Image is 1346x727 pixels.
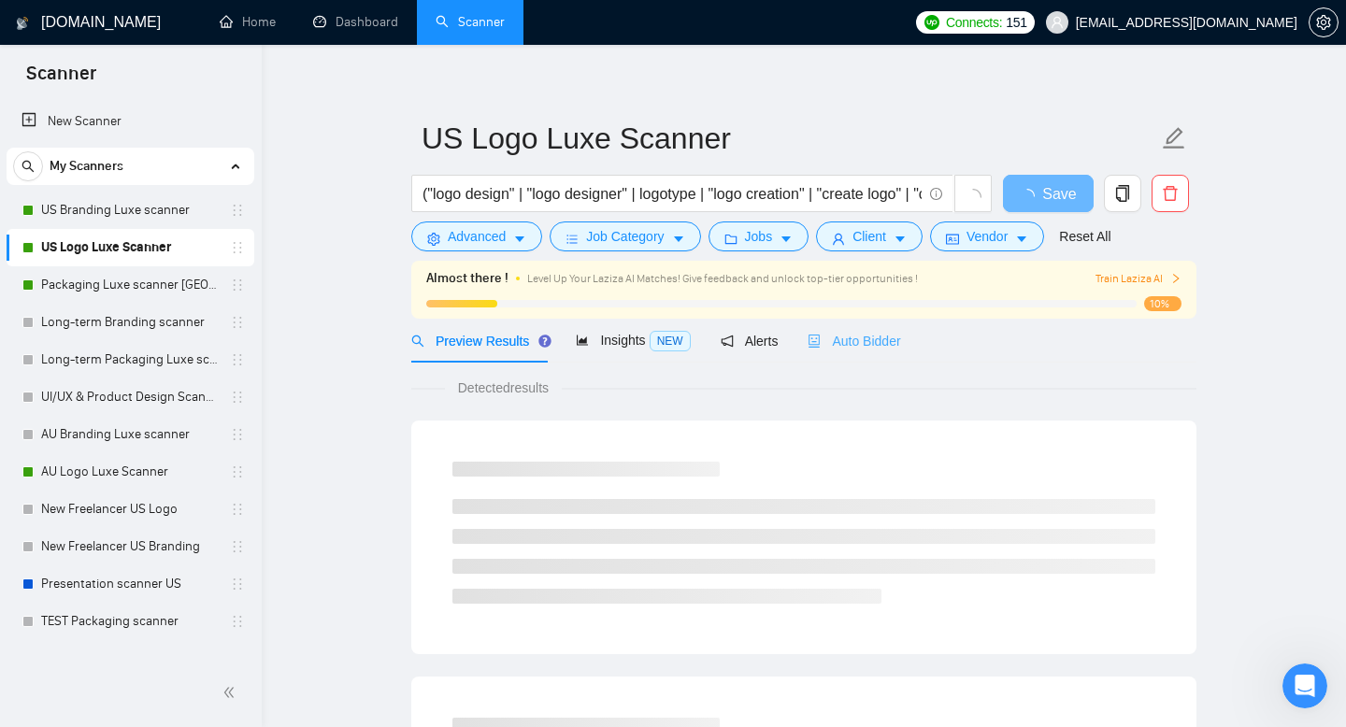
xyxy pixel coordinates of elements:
a: AU Branding Luxe scanner [41,416,219,453]
span: holder [230,427,245,442]
span: Client [852,226,886,247]
span: right [1170,273,1181,284]
button: setting [1309,7,1339,37]
button: Save [1003,175,1094,212]
a: TEST Packaging scanner [41,603,219,640]
img: Profile image for Mariia [53,10,83,40]
span: holder [230,278,245,292]
span: Almost there ! [426,268,508,289]
div: Tooltip anchor [537,333,553,349]
button: Start recording [119,567,134,582]
span: area-chart [576,334,589,347]
a: Packaging Luxe scanner [GEOGRAPHIC_DATA] [41,266,219,304]
span: Auto Bidder [808,334,900,349]
button: Главная [293,7,328,43]
a: Long-term Branding scanner [41,304,219,341]
img: upwork-logo.png [924,15,939,30]
button: Отправить сообщение… [321,560,351,590]
button: userClientcaret-down [816,221,923,251]
span: copy [1105,185,1140,202]
span: idcard [946,232,959,246]
div: Mariia говорит… [15,73,359,265]
div: Hey , [38,141,336,160]
button: settingAdvancedcaret-down [411,221,542,251]
h1: Mariia [91,9,136,23]
span: holder [230,203,245,218]
span: edit [1162,126,1186,150]
img: Profile image for Mariia [38,96,68,126]
button: idcardVendorcaret-down [930,221,1044,251]
span: search [14,160,42,173]
button: go back [12,7,48,43]
span: Jobs [745,226,773,247]
iframe: Intercom live chat [1282,663,1327,708]
img: logo [16,8,29,38]
span: holder [230,539,245,554]
span: search [411,335,424,348]
span: info-circle [930,188,942,200]
span: caret-down [672,232,685,246]
a: New Freelancer US Branding [41,528,219,565]
button: search [13,151,43,181]
span: holder [230,352,245,367]
span: user [1051,16,1064,29]
div: Закрыть [328,7,362,41]
span: setting [427,232,440,246]
p: Был в сети 8 ч назад [91,23,224,42]
span: Preview Results [411,334,546,349]
span: robot [808,335,821,348]
span: caret-down [894,232,907,246]
a: US Logo Luxe Scanner [41,229,219,266]
span: holder [230,464,245,479]
span: setting [1310,15,1338,30]
a: dashboardDashboard [313,14,398,30]
button: Train Laziza AI [1095,270,1181,288]
span: Mariia [83,104,121,118]
span: Scanner [11,60,111,99]
a: UI/UX & Product Design Scanner [41,378,219,416]
li: My Scanners [7,148,254,640]
span: Alerts [721,334,779,349]
a: Presentation scanner US [41,565,219,603]
a: New Freelancer US Logo [41,491,219,528]
span: Job Category [586,226,664,247]
li: New Scanner [7,103,254,140]
span: 10% [1144,296,1181,311]
span: из [DOMAIN_NAME] [121,104,240,118]
a: [EMAIL_ADDRESS][DOMAIN_NAME] [64,142,293,157]
span: holder [230,577,245,592]
span: Connects: [946,12,1002,33]
a: searchScanner [436,14,505,30]
span: NEW [650,331,691,351]
textarea: Ваше сообщение... [16,528,358,560]
a: homeHome [220,14,276,30]
input: Scanner name... [422,115,1158,162]
span: caret-down [1015,232,1028,246]
span: My Scanners [50,148,123,185]
button: folderJobscaret-down [709,221,809,251]
span: holder [230,614,245,629]
a: AU Logo Luxe Scanner [41,453,219,491]
span: holder [230,315,245,330]
span: holder [230,240,245,255]
button: delete [1152,175,1189,212]
button: copy [1104,175,1141,212]
a: US Branding Luxe scanner [41,192,219,229]
a: Reset All [1059,226,1110,247]
button: Средство выбора эмодзи [59,567,74,582]
span: delete [1153,185,1188,202]
button: Средство выбора GIF-файла [89,567,104,582]
span: Level Up Your Laziza AI Matches! Give feedback and unlock top-tier opportunities ! [527,272,918,285]
span: user [832,232,845,246]
span: caret-down [780,232,793,246]
span: bars [566,232,579,246]
span: double-left [222,683,241,702]
span: holder [230,390,245,405]
button: barsJob Categorycaret-down [550,221,700,251]
span: loading [1020,189,1042,204]
span: Advanced [448,226,506,247]
span: Detected results [445,378,562,398]
div: Looks like . [38,169,336,224]
span: Vendor [967,226,1008,247]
